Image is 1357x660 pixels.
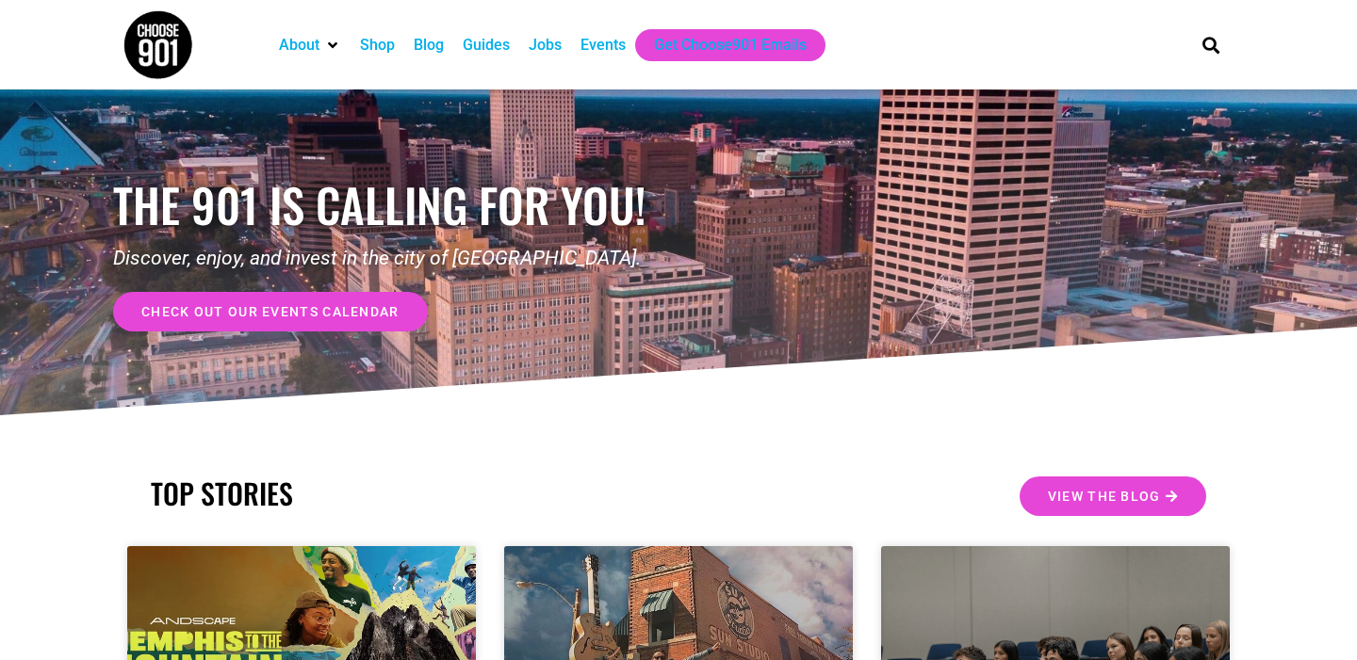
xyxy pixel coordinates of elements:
[529,34,562,56] a: Jobs
[1196,29,1227,60] div: Search
[580,34,626,56] a: Events
[151,476,669,510] h2: TOP STORIES
[270,29,351,61] div: About
[141,305,400,318] span: check out our events calendar
[414,34,444,56] a: Blog
[113,177,678,233] h1: the 901 is calling for you!
[113,292,428,331] a: check out our events calendar
[360,34,395,56] a: Shop
[1020,476,1206,516] a: View the Blog
[270,29,1170,61] nav: Main nav
[463,34,510,56] a: Guides
[113,244,678,274] p: Discover, enjoy, and invest in the city of [GEOGRAPHIC_DATA].
[1048,490,1161,503] span: View the Blog
[279,34,319,56] a: About
[654,34,807,56] a: Get Choose901 Emails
